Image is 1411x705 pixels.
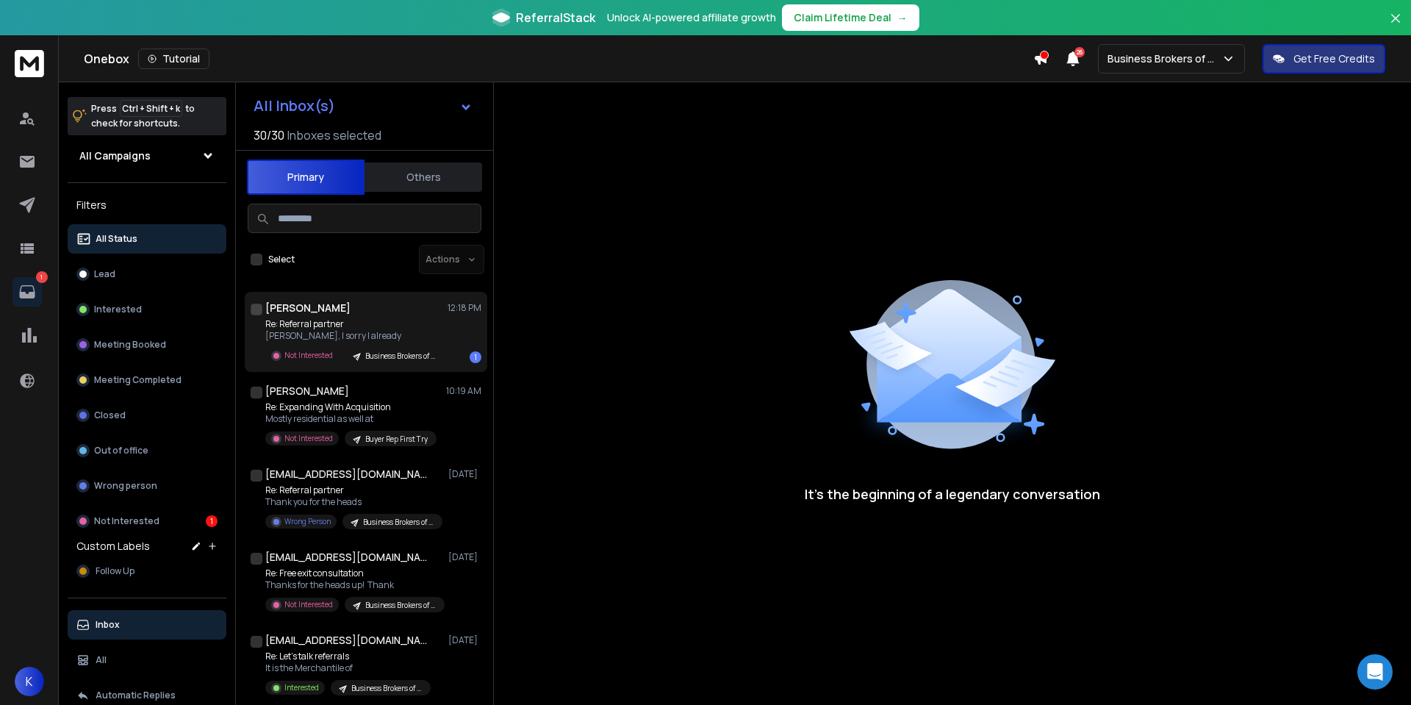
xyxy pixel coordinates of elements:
[68,224,226,254] button: All Status
[68,141,226,171] button: All Campaigns
[284,599,333,610] p: Not Interested
[287,126,381,144] h3: Inboxes selected
[12,277,42,307] a: 1
[94,339,166,351] p: Meeting Booked
[68,365,226,395] button: Meeting Completed
[94,480,157,492] p: Wrong person
[265,651,431,662] p: Re: Let’s talk referrals
[68,471,226,501] button: Wrong person
[68,295,226,324] button: Interested
[94,409,126,421] p: Closed
[79,148,151,163] h1: All Campaigns
[96,233,137,245] p: All Status
[94,515,159,527] p: Not Interested
[94,445,148,457] p: Out of office
[284,682,319,693] p: Interested
[365,600,436,611] p: Business Brokers of [US_STATE] | Local Business | [GEOGRAPHIC_DATA]
[242,91,484,121] button: All Inbox(s)
[265,384,349,398] h1: [PERSON_NAME]
[265,633,427,648] h1: [EMAIL_ADDRESS][DOMAIN_NAME]
[782,4,919,31] button: Claim Lifetime Deal→
[68,507,226,536] button: Not Interested1
[68,436,226,465] button: Out of office
[805,484,1100,504] p: It’s the beginning of a legendary conversation
[15,667,44,696] button: K
[247,160,365,195] button: Primary
[1293,51,1375,66] p: Get Free Credits
[68,610,226,640] button: Inbox
[94,374,182,386] p: Meeting Completed
[84,49,1033,69] div: Onebox
[265,401,437,413] p: Re: Expanding With Acquisition
[1263,44,1385,74] button: Get Free Credits
[448,634,481,646] p: [DATE]
[68,401,226,430] button: Closed
[96,619,120,631] p: Inbox
[365,351,436,362] p: Business Brokers of [US_STATE] | Realtor | [GEOGRAPHIC_DATA]
[1357,654,1393,690] div: Open Intercom Messenger
[897,10,908,25] span: →
[91,101,195,131] p: Press to check for shortcuts.
[607,10,776,25] p: Unlock AI-powered affiliate growth
[516,9,595,26] span: ReferralStack
[68,195,226,215] h3: Filters
[265,568,442,579] p: Re: Free exit consultation
[448,468,481,480] p: [DATE]
[446,385,481,397] p: 10:19 AM
[96,654,107,666] p: All
[265,579,442,591] p: Thanks for the heads up! Thank
[265,496,442,508] p: Thank you for the heads
[36,271,48,283] p: 1
[68,260,226,289] button: Lead
[448,551,481,563] p: [DATE]
[265,413,437,425] p: Mostly residential as well at
[206,515,218,527] div: 1
[265,301,351,315] h1: [PERSON_NAME]
[265,550,427,565] h1: [EMAIL_ADDRESS][DOMAIN_NAME]
[94,304,142,315] p: Interested
[284,433,333,444] p: Not Interested
[1107,51,1221,66] p: Business Brokers of AZ
[138,49,209,69] button: Tutorial
[265,467,427,482] h1: [EMAIL_ADDRESS][DOMAIN_NAME]
[1074,47,1085,57] span: 26
[351,683,422,694] p: Business Brokers of [US_STATE] | Realtor | [GEOGRAPHIC_DATA]
[94,268,115,280] p: Lead
[365,434,428,445] p: Buyer Rep First Try
[254,99,335,113] h1: All Inbox(s)
[470,351,481,363] div: 1
[68,330,226,359] button: Meeting Booked
[284,516,331,527] p: Wrong Person
[363,517,434,528] p: Business Brokers of [US_STATE] | Realtor | [GEOGRAPHIC_DATA]
[68,645,226,675] button: All
[265,484,442,496] p: Re: Referral partner
[76,539,150,554] h3: Custom Labels
[96,565,134,577] span: Follow Up
[120,100,182,117] span: Ctrl + Shift + k
[96,690,176,701] p: Automatic Replies
[268,254,295,265] label: Select
[265,330,442,342] p: [PERSON_NAME], I sorry I already
[254,126,284,144] span: 30 / 30
[448,302,481,314] p: 12:18 PM
[68,557,226,586] button: Follow Up
[265,662,431,674] p: It is the Merchantile of
[1386,9,1405,44] button: Close banner
[284,350,333,361] p: Not Interested
[265,318,442,330] p: Re: Referral partner
[365,161,482,193] button: Others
